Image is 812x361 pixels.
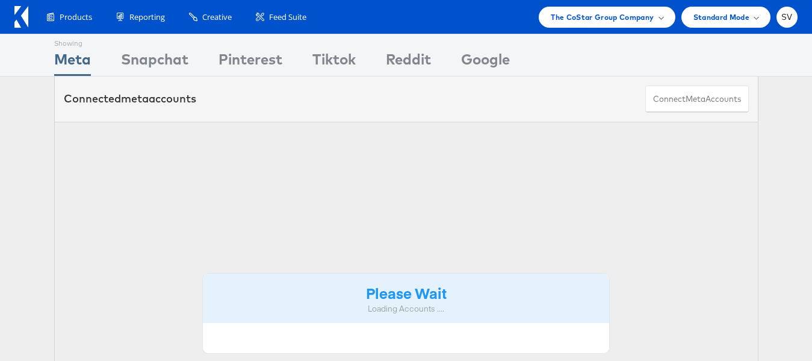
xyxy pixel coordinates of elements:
[386,49,431,76] div: Reddit
[212,303,601,315] div: Loading Accounts ....
[312,49,356,76] div: Tiktok
[269,11,306,23] span: Feed Suite
[60,11,92,23] span: Products
[64,91,196,107] div: Connected accounts
[121,92,149,105] span: meta
[551,11,654,24] span: The CoStar Group Company
[686,93,705,105] span: meta
[54,49,91,76] div: Meta
[121,49,188,76] div: Snapchat
[218,49,282,76] div: Pinterest
[202,11,232,23] span: Creative
[693,11,749,24] span: Standard Mode
[645,86,749,113] button: ConnectmetaAccounts
[781,13,793,21] span: SV
[461,49,510,76] div: Google
[366,283,447,303] strong: Please Wait
[129,11,165,23] span: Reporting
[54,34,91,49] div: Showing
